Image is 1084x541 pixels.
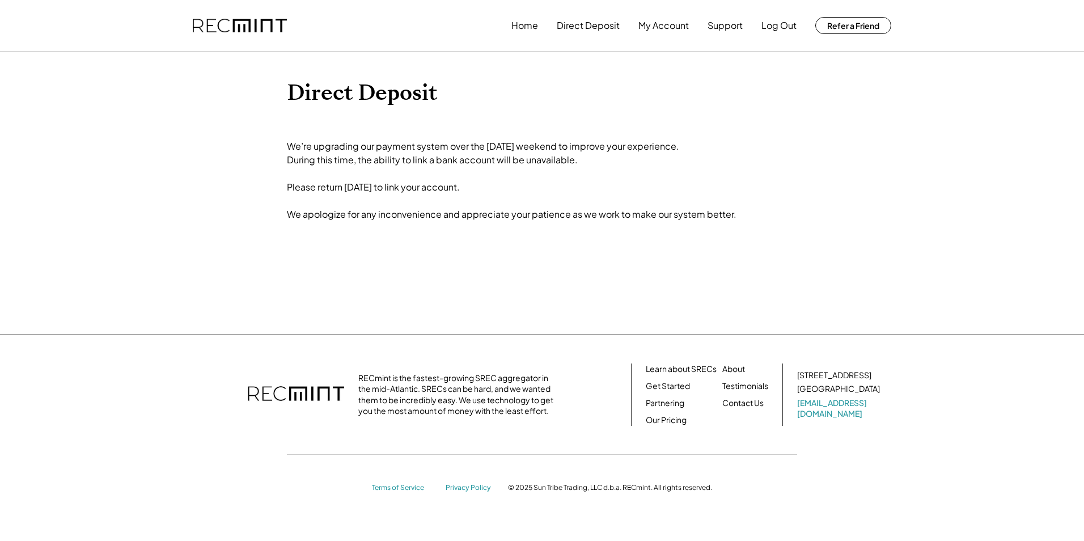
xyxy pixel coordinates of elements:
[358,373,560,417] div: RECmint is the fastest-growing SREC aggregator in the mid-Atlantic. SRECs can be hard, and we wan...
[761,14,797,37] button: Log Out
[508,483,712,492] div: © 2025 Sun Tribe Trading, LLC d.b.a. RECmint. All rights reserved.
[797,398,882,420] a: [EMAIL_ADDRESS][DOMAIN_NAME]
[646,415,687,426] a: Our Pricing
[815,17,891,34] button: Refer a Friend
[372,483,434,493] a: Terms of Service
[446,483,497,493] a: Privacy Policy
[722,364,745,375] a: About
[646,364,717,375] a: Learn about SRECs
[722,398,764,409] a: Contact Us
[797,383,880,395] div: [GEOGRAPHIC_DATA]
[557,14,620,37] button: Direct Deposit
[287,80,797,107] h1: Direct Deposit
[646,398,684,409] a: Partnering
[638,14,689,37] button: My Account
[287,140,736,221] div: We’re upgrading our payment system over the [DATE] weekend to improve your experience. During thi...
[511,14,538,37] button: Home
[708,14,743,37] button: Support
[646,381,690,392] a: Get Started
[193,19,287,33] img: recmint-logotype%403x.png
[722,381,768,392] a: Testimonials
[797,370,871,381] div: [STREET_ADDRESS]
[248,375,344,415] img: recmint-logotype%403x.png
